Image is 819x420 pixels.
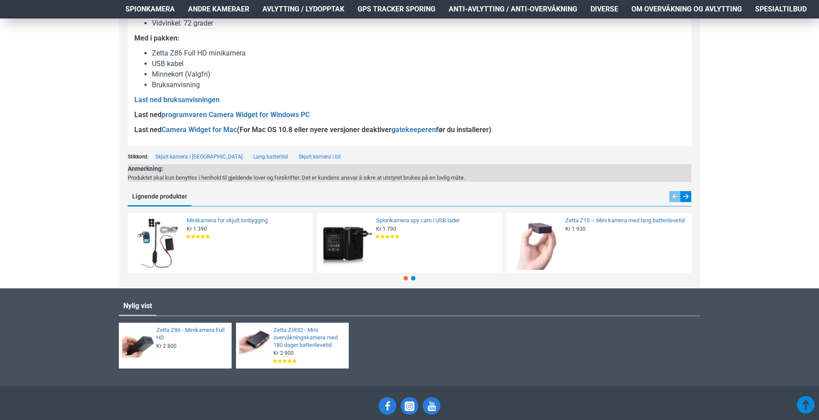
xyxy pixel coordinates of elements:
img: Zetta ZIR32 - Mini overvåkningskamera med 180 dager batterilevetid [239,326,271,358]
a: Minikamera for skjult innbygging [187,217,307,225]
a: Spionkamera spy cam i USB lader [376,217,497,225]
a: Nylig vist [119,297,156,315]
li: Bruksanvisning [152,80,685,90]
a: programvaren Camera Widget for Windows PC [162,110,310,120]
a: Zetta ZIR32 - Mini overvåkningskamera med 180 dager batterilevetid [273,327,343,349]
span: Avlytting / Lydopptak [262,4,344,15]
div: Next slide [680,191,691,202]
img: Spionkamera spy cam i USB lader [320,216,374,270]
a: Last ned bruksanvisningen [134,95,220,105]
a: gatekeeperen [391,125,436,135]
span: Kr 1 390 [187,225,207,232]
span: Diverse [590,4,618,15]
div: Previous slide [669,191,680,202]
a: Camera Widget for Mac [162,125,237,135]
a: Zetta Z86 - Minikamera Full HD [156,327,226,342]
span: Kr 1 790 [376,225,396,232]
span: Anti-avlytting / Anti-overvåkning [449,4,577,15]
span: GPS Tracker Sporing [358,4,435,15]
span: Go to slide 2 [411,276,416,280]
a: Zetta Z15 – Mini kamera med lang batterilevetid [565,217,686,225]
a: Skjult kamera i [GEOGRAPHIC_DATA] [152,153,246,161]
b: Last ned (For Mac OS 10.8 eller nyere versjoner deaktiver før du installerer) [134,125,491,134]
span: Kr 1 930 [565,225,586,232]
div: Produktet skal kun benyttes i henhold til gjeldende lover og forskrifter. Det er kundens ansvar å... [128,173,465,182]
span: Stikkord: [128,153,148,161]
a: Lignende produkter [128,191,192,205]
b: Med i pakken: [134,34,180,42]
li: Minnekort (Valgfri) [152,69,685,80]
span: Andre kameraer [188,4,249,15]
b: Last ned [134,111,310,119]
li: USB kabel [152,59,685,69]
img: Zetta Z86 - Minikamera Full HD [122,326,154,358]
span: Kr 2 800 [156,343,177,350]
img: Minikamera for skjult innbygging [131,216,184,270]
span: Om overvåkning og avlytting [631,4,742,15]
span: Spesialtilbud [755,4,807,15]
li: Zetta Z86 Full HD minikamera [152,48,685,59]
div: Anmerkning: [128,164,465,173]
b: Last ned bruksanvisningen [134,96,220,104]
li: Vidvinkel: 72 grader [152,18,685,29]
a: Lang batteritid [250,153,291,161]
span: Go to slide 1 [404,276,408,280]
img: Zetta Z15 – Mini kamera med lang batterilevetid [509,216,563,270]
span: Kr 2 900 [273,350,294,357]
span: Spionkamera [125,4,175,15]
a: Skjult kamera i bil [295,153,344,161]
